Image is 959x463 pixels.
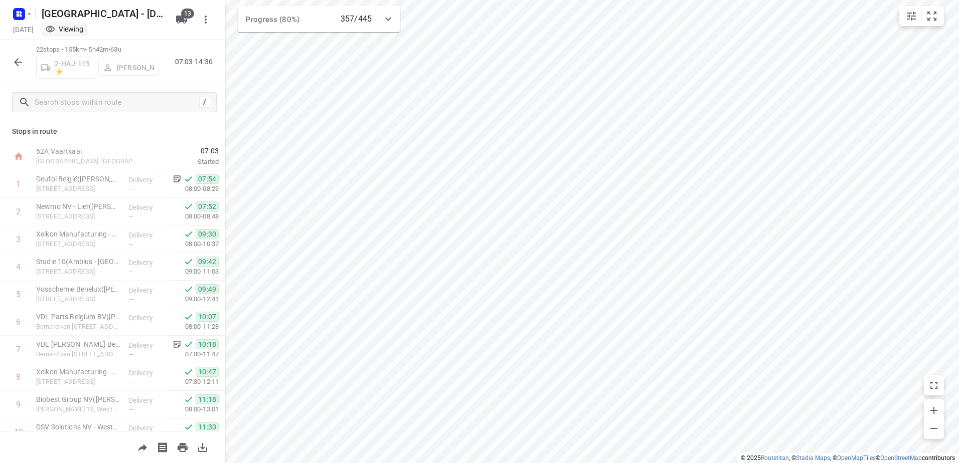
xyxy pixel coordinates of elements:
span: 63u [110,46,121,53]
p: VDL Parts Belgium BV(Tania Tollet) [36,312,120,322]
span: 11:30 [196,422,219,432]
p: [GEOGRAPHIC_DATA], [GEOGRAPHIC_DATA] [36,156,140,166]
svg: Done [184,312,194,322]
svg: Done [184,201,194,211]
p: Stops in route [12,126,213,137]
a: Stadia Maps [796,454,830,461]
p: Bernard van Hoolstraat 58, Koningshooikt [36,349,120,359]
li: © 2025 , © , © © contributors [741,454,955,461]
p: 52A Vaartkaai [36,146,140,156]
span: 07:03 [152,146,219,156]
span: 09:49 [196,284,219,294]
p: 08:00-10:37 [169,239,219,249]
a: OpenMapTiles [837,454,876,461]
button: Fit zoom [922,6,942,26]
p: Delivery [128,313,166,323]
span: — [128,296,133,303]
span: 07:52 [196,201,219,211]
p: 22 stops • 155km • 5h42m [36,45,158,55]
p: Fabriekstraat 3, Heultje/westerlo [36,377,120,387]
div: 2 [16,207,21,216]
button: 13 [172,10,192,30]
p: Mechelsesteenweg 193, Lier [36,267,120,277]
span: — [128,213,133,220]
span: Print route [173,442,193,451]
p: Bernard van Hoolstraat 58, Lier [36,322,120,332]
div: 8 [16,372,21,382]
p: 09:00-12:41 [169,294,219,304]
span: 10:47 [196,367,219,377]
a: Routetitan [761,454,789,461]
p: Started [152,157,219,167]
span: 13 [181,9,194,19]
p: Delivery [128,230,166,240]
div: 7 [16,345,21,354]
svg: Done [184,422,194,432]
span: Share route [132,442,152,451]
p: Delivery [128,423,166,433]
span: — [128,378,133,386]
span: • [108,46,110,53]
p: Delivery [128,395,166,405]
span: — [128,351,133,358]
p: Delivery [128,285,166,295]
span: 11:18 [196,394,219,404]
div: 10 [14,427,23,437]
span: Progress (80%) [246,15,299,24]
p: Antwerpsesteenweg 386, Lier [36,211,120,221]
span: — [128,406,133,413]
div: 1 [16,179,21,189]
svg: Done [184,174,194,184]
p: Xeikon Manufacturing - Lier(Jan Lodders & Tessa van den Eynden) [36,229,120,239]
p: Biobest Group NV(Laurien Vissers) [36,394,120,404]
svg: Done [184,367,194,377]
p: [STREET_ADDRESS] [36,184,120,194]
span: Print shipping labels [152,442,173,451]
span: 09:30 [196,229,219,239]
span: 09:42 [196,257,219,267]
p: Vosschemie Benelux(Claudia De Moor) [36,284,120,294]
span: — [128,241,133,248]
p: 08:00-08:48 [169,211,219,221]
div: small contained button group [899,6,944,26]
p: 07:30-12:11 [169,377,219,387]
p: 08:00-11:28 [169,322,219,332]
p: Mechelsesteenweg 303, Lier [36,294,120,304]
p: Newmo NV - Lier(Geert Van Gestel of Geert Vermeylen) [36,201,120,211]
svg: Done [184,284,194,294]
svg: Done [184,339,194,349]
p: 08:00-13:01 [169,404,219,414]
svg: Done [184,257,194,267]
span: 10:18 [196,339,219,349]
p: [PERSON_NAME] 18, Westerlo [36,404,120,414]
p: DSV Solutions NV - Westerlo - Nummer 12(Nathalie Engelen) [36,422,120,432]
p: Delivery [128,258,166,268]
span: — [128,268,133,276]
p: Delivery [128,368,166,378]
p: Studie 10(Ambius - België) [36,257,120,267]
p: Xeikon Manufacturing - Heultje(Jan Lodders & Tessa van den Eynden) [36,367,120,377]
input: Search stops within route [35,95,199,110]
p: Delivery [128,340,166,350]
p: [STREET_ADDRESS] [36,239,120,249]
span: 07:54 [196,174,219,184]
div: 3 [16,235,21,244]
p: Deufol België(Ronald Schrooten (Deufol)) [36,174,120,184]
span: Download route [193,442,213,451]
div: 9 [16,400,21,409]
div: Progress (80%)357/445 [238,6,400,32]
p: 09:00-11:03 [169,267,219,277]
span: — [128,323,133,331]
div: 4 [16,262,21,272]
p: Delivery [128,175,166,185]
p: VDL Van Hool Belgium(Lynn Vercammen) [36,339,120,349]
svg: Done [184,229,194,239]
span: — [128,185,133,193]
p: 08:00-08:29 [169,184,219,194]
div: / [199,97,210,108]
p: 07:00-11:47 [169,349,219,359]
svg: Done [184,394,194,404]
span: 10:07 [196,312,219,322]
a: OpenStreetMap [880,454,922,461]
p: Delivery [128,202,166,212]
